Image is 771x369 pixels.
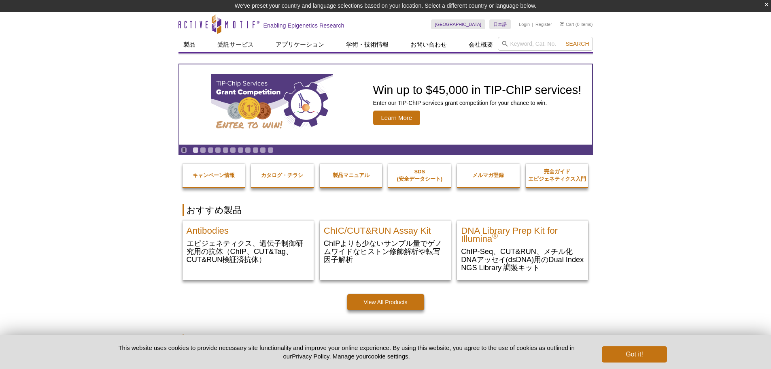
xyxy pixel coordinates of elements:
a: Register [535,21,552,27]
a: Go to slide 7 [238,147,244,153]
a: Cart [560,21,574,27]
a: TIP-ChIP Services Grant Competition Win up to $45,000 in TIP-ChIP services! Enter our TIP-ChIP se... [179,64,592,145]
a: Login [519,21,530,27]
button: Got it! [602,346,667,363]
button: cookie settings [368,353,408,360]
a: アプリケーション [271,37,329,52]
h2: おすすめ製品 [183,204,589,216]
p: エピジェネティクス、遺伝子制御研究用の抗体（ChIP、CUT&Tag、CUT&RUN検証済抗体） [187,239,310,264]
img: Your Cart [560,22,564,26]
p: Enter our TIP-ChIP services grant competition for your chance to win. [373,99,582,107]
a: Go to slide 9 [253,147,259,153]
input: Keyword, Cat. No. [498,37,593,51]
a: Toggle autoplay [181,147,187,153]
a: Go to slide 6 [230,147,236,153]
li: (0 items) [560,19,593,29]
a: Go to slide 10 [260,147,266,153]
h2: Enabling Epigenetics Research [263,22,344,29]
a: Go to slide 1 [193,147,199,153]
img: TIP-ChIP Services Grant Competition [211,74,333,135]
h2: ChIC/CUT&RUN Assay Kit [324,223,447,235]
a: ChIC/CUT&RUN Assay Kit ChIC/CUT&RUN Assay Kit ChIPよりも少ないサンプル量でゲノムワイドなヒストン修飾解析や転写因子解析 [320,220,451,272]
p: This website uses cookies to provide necessary site functionality and improve your online experie... [104,343,589,360]
a: [GEOGRAPHIC_DATA] [431,19,486,29]
a: Go to slide 2 [200,147,206,153]
strong: カタログ・チラシ [261,172,303,178]
a: 日本語 [489,19,511,29]
a: 受託サービス [212,37,259,52]
strong: メルマガ登録 [472,172,504,178]
h2: Antibodies [187,223,310,235]
a: DNA Library Prep Kit for Illumina DNA Library Prep Kit for Illumina® ChIP-Seq、CUT&RUN、メチル化DNAアッセイ... [457,220,588,280]
strong: 製品マニュアル [333,172,370,178]
span: Learn More [373,111,421,125]
strong: SDS (安全データシート) [397,169,442,182]
a: 完全ガイドエピジェネティクス入門 [526,160,588,191]
span: Search [565,41,589,47]
a: Go to slide 5 [223,147,229,153]
li: | [532,19,533,29]
strong: キャンペーン情報 [193,172,235,178]
a: 会社概要 [464,37,498,52]
p: ChIP-Seq、CUT&RUN、メチル化DNAアッセイ(dsDNA)用のDual Index NGS Library 調製キット [461,247,584,272]
a: メルマガ登録 [457,164,520,187]
a: 学術・技術情報 [341,37,393,52]
h2: Win up to $45,000 in TIP-ChIP services! [373,84,582,96]
a: All Antibodies Antibodies エピジェネティクス、遺伝子制御研究用の抗体（ChIP、CUT&Tag、CUT&RUN検証済抗体） [183,220,314,272]
a: Go to slide 8 [245,147,251,153]
sup: ® [492,232,498,240]
a: お問い合わせ [406,37,452,52]
h2: DNA Library Prep Kit for Illumina [461,223,584,243]
strong: 完全ガイド エピジェネティクス入門 [528,169,586,182]
a: Go to slide 11 [268,147,274,153]
article: TIP-ChIP Services Grant Competition [179,64,592,145]
a: Privacy Policy [292,353,329,360]
a: 製品マニュアル [320,164,382,187]
a: Go to slide 4 [215,147,221,153]
a: View All Products [347,294,424,310]
h2: 注目の受託解析サービス [183,335,589,347]
a: キャンペーン情報 [183,164,245,187]
button: Search [563,40,591,47]
a: カタログ・チラシ [251,164,314,187]
a: SDS(安全データシート) [388,160,451,191]
a: Go to slide 3 [208,147,214,153]
p: ChIPよりも少ないサンプル量でゲノムワイドなヒストン修飾解析や転写因子解析 [324,239,447,264]
a: 製品 [178,37,200,52]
